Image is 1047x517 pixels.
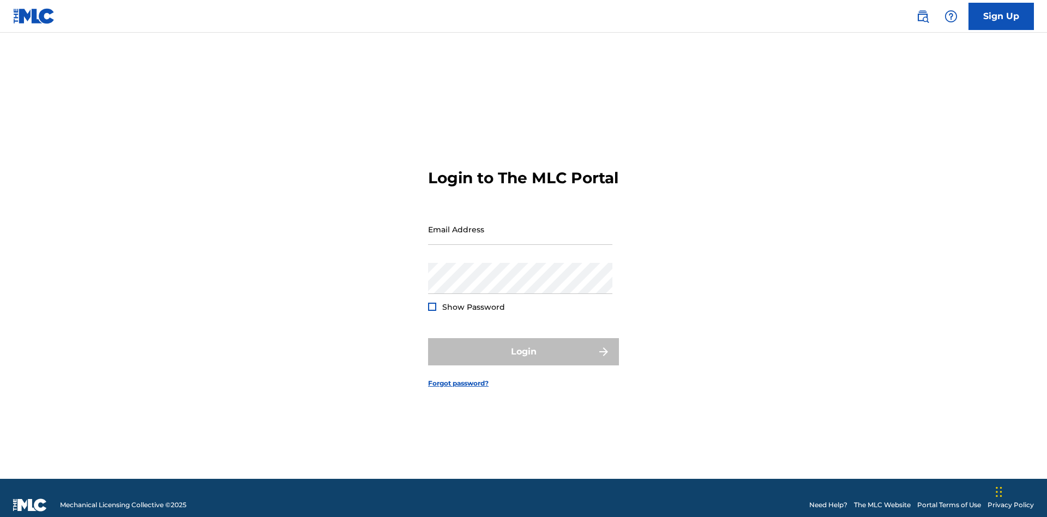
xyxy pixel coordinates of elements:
[428,169,618,188] h3: Login to The MLC Portal
[968,3,1034,30] a: Sign Up
[442,302,505,312] span: Show Password
[917,500,981,510] a: Portal Terms of Use
[916,10,929,23] img: search
[854,500,911,510] a: The MLC Website
[988,500,1034,510] a: Privacy Policy
[912,5,934,27] a: Public Search
[940,5,962,27] div: Help
[944,10,958,23] img: help
[13,8,55,24] img: MLC Logo
[13,498,47,512] img: logo
[996,476,1002,508] div: Drag
[992,465,1047,517] iframe: Chat Widget
[428,378,489,388] a: Forgot password?
[809,500,847,510] a: Need Help?
[60,500,186,510] span: Mechanical Licensing Collective © 2025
